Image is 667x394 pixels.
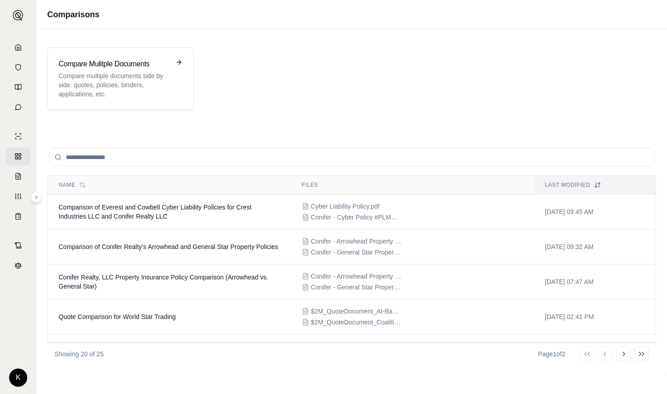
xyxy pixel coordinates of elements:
[311,272,402,281] span: Conifer - Arrowhead Property Policies.pdf
[13,10,24,21] img: Expand sidebar
[311,202,380,211] span: Cyber Liability Policy.pdf
[6,58,30,76] a: Documents Vault
[534,299,656,334] td: [DATE] 02:41 PM
[311,237,402,246] span: Conifer - Arrowhead Property Policies.pdf
[534,334,656,369] td: [DATE] 10:38 AM
[59,274,268,290] span: Conifer Realty, LLC Property Insurance Policy Comparison (Arrowhead vs. General Star)
[59,181,280,189] div: Name
[6,78,30,96] a: Prompt Library
[6,98,30,116] a: Chat
[59,59,170,70] h3: Compare Mulitple Documents
[311,248,402,257] span: Conifer - General Star Property Policy #IAG425627F.pdf
[291,176,534,195] th: Files
[534,195,656,229] td: [DATE] 09:45 AM
[59,313,176,320] span: Quote Comparison for World Star Trading
[6,127,30,145] a: Single Policy
[6,38,30,56] a: Home
[6,207,30,225] a: Coverage Table
[311,213,402,222] span: Conifer - Cyber Policy #PLMCBSWNWVZTPF002.pdf
[311,283,402,292] span: Conifer - General Star Property Policy #IAG425627F.pdf
[31,192,42,203] button: Expand sidebar
[6,256,30,274] a: Legal Search Engine
[534,229,656,264] td: [DATE] 09:32 AM
[538,349,565,359] div: Page 1 of 2
[311,342,402,351] span: Ankura Trust D&O Policy 2021-2022.pdf
[311,318,402,327] span: $2M_QuoteDocument_Coalition_296986.pdf
[6,147,30,165] a: Policy Comparisons
[59,204,252,220] span: Comparison of Everest and Cowbell Cyber Liability Policies for Crest Industries LLC and Conifer R...
[6,167,30,185] a: Claim Coverage
[47,8,99,21] h1: Comparisons
[6,187,30,205] a: Custom Report
[9,369,27,387] div: K
[534,264,656,299] td: [DATE] 07:47 AM
[59,243,278,250] span: Comparison of Conifer Realty's Arrowhead and General Star Property Policies
[545,181,645,189] div: Last modified
[311,307,402,316] span: $2M_QuoteDocument_At-Bay_296988.pdf
[59,71,170,99] p: Compare multiple documents side by side: quotes, policies, binders, applications, etc.
[6,236,30,254] a: Contract Analysis
[54,349,104,359] p: Showing 20 of 25
[9,6,27,25] button: Expand sidebar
